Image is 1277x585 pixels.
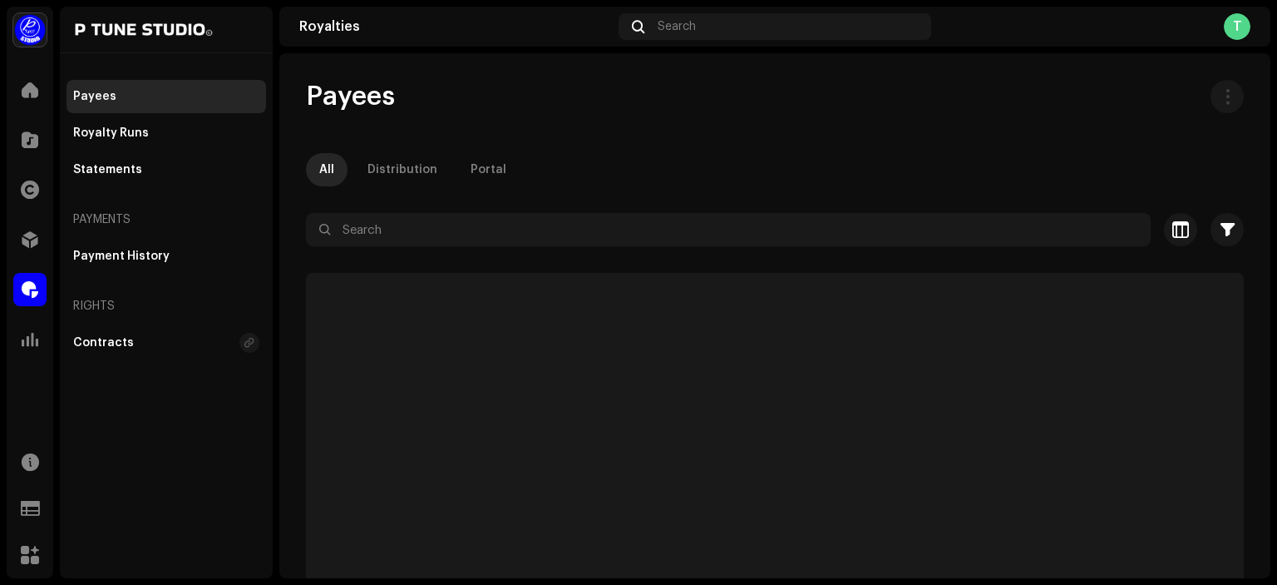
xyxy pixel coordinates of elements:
div: Royalties [299,20,612,33]
re-a-nav-header: Rights [67,286,266,326]
input: Search [306,213,1151,246]
div: Portal [471,153,506,186]
div: T [1224,13,1250,40]
div: Contracts [73,336,134,350]
re-m-nav-item: Payment History [67,240,266,273]
div: Payees [73,90,116,103]
re-m-nav-item: Contracts [67,326,266,359]
span: Search [658,20,696,33]
re-m-nav-item: Royalty Runs [67,117,266,150]
re-a-nav-header: Payments [67,200,266,240]
span: Payees [306,80,395,113]
div: Distribution [367,153,437,186]
img: a1dd4b00-069a-4dd5-89ed-38fbdf7e908f [13,13,47,47]
div: Royalty Runs [73,126,149,140]
div: Statements [73,163,142,176]
re-m-nav-item: Statements [67,153,266,186]
div: Payment History [73,250,170,263]
re-m-nav-item: Payees [67,80,266,113]
div: All [319,153,334,186]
